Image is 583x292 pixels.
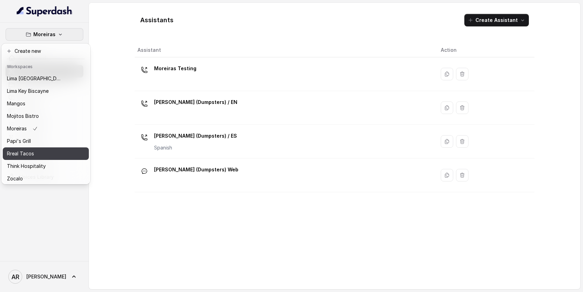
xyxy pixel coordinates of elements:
[7,74,62,83] p: Lima [GEOGRAPHIC_DATA]
[33,30,56,39] p: Moreiras
[7,99,25,108] p: Mangos
[7,162,46,170] p: Think Hospitality
[7,149,34,158] p: Rreal Tacos
[3,60,89,72] header: Workspaces
[7,87,49,95] p: Lima Key Biscayne
[7,124,27,133] p: Moreiras
[6,28,83,41] button: Moreiras
[7,112,39,120] p: Mojitos Bistro
[3,45,89,57] button: Create new
[7,175,23,183] p: Zocalo
[1,43,90,184] div: Moreiras
[7,137,31,145] p: Papi's Grill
